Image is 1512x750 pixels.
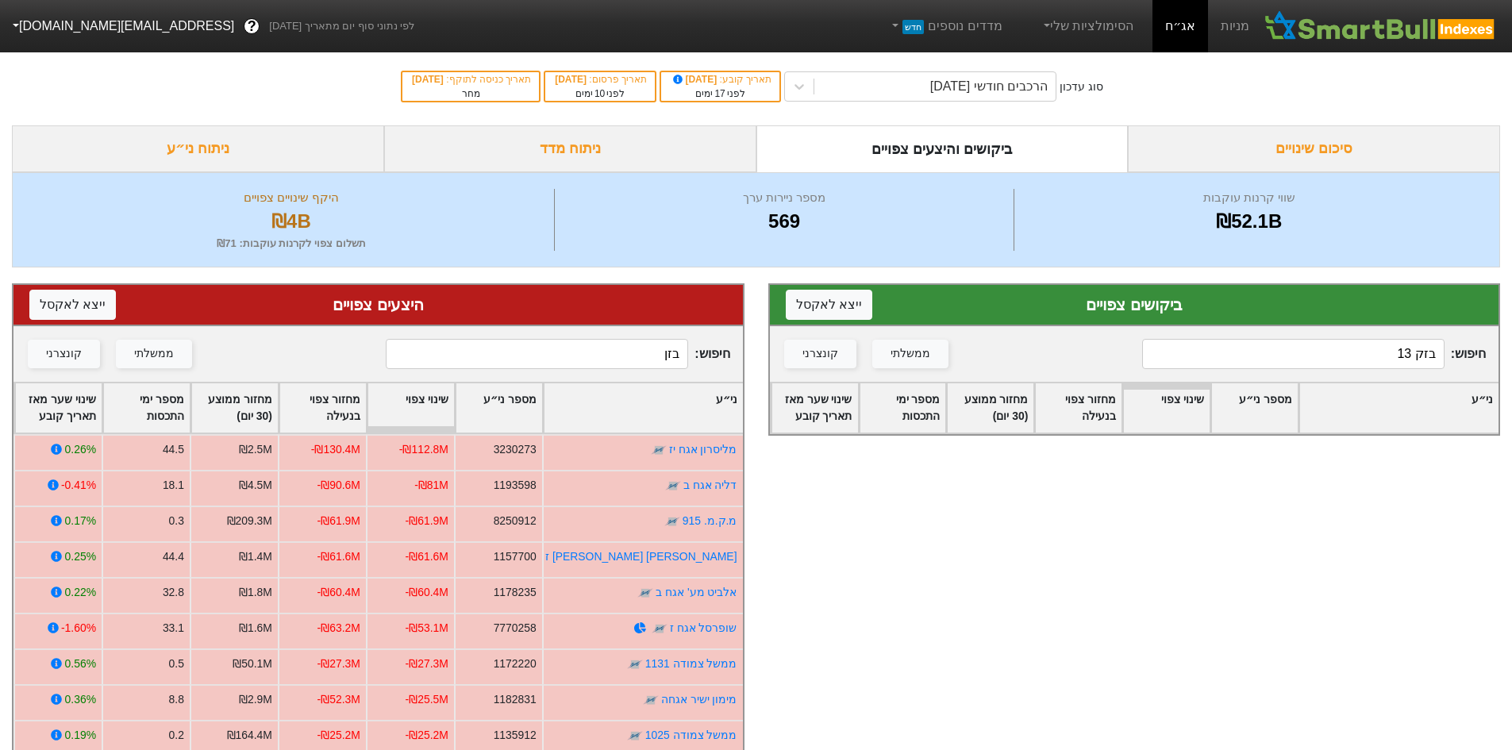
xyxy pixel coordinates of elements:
[1211,383,1298,433] div: Toggle SortBy
[406,691,448,708] div: -₪25.5M
[559,189,1010,207] div: מספר ניירות ערך
[1018,189,1479,207] div: שווי קרנות עוקבות
[169,727,184,744] div: 0.2
[33,207,550,236] div: ₪4B
[494,691,537,708] div: 1182831
[116,340,192,368] button: ממשלתי
[494,620,537,637] div: 7770258
[65,691,96,708] div: 0.36%
[384,125,756,172] div: ניתוח מדד
[406,727,448,744] div: -₪25.2M
[163,477,184,494] div: 18.1
[317,620,360,637] div: -₪63.2M
[860,383,946,433] div: Toggle SortBy
[65,441,96,458] div: 0.26%
[665,478,681,494] img: tase link
[656,586,737,598] a: אלביט מע' אגח ב
[1128,125,1500,172] div: סיכום שינויים
[279,383,366,433] div: Toggle SortBy
[406,513,448,529] div: -₪61.9M
[239,620,272,637] div: ₪1.6M
[65,548,96,565] div: 0.25%
[1142,339,1486,369] span: חיפוש :
[317,656,360,672] div: -₪27.3M
[664,513,680,529] img: tase link
[902,20,924,34] span: חדש
[46,345,82,363] div: קונצרני
[1299,383,1499,433] div: Toggle SortBy
[645,657,737,670] a: ממשל צמודה 1131
[494,548,537,565] div: 1157700
[399,441,448,458] div: -₪112.8M
[33,236,550,252] div: תשלום צפוי לקרנות עוקבות : ₪71
[191,383,278,433] div: Toggle SortBy
[784,340,856,368] button: קונצרני
[406,656,448,672] div: -₪27.3M
[594,88,605,99] span: 10
[494,656,537,672] div: 1172220
[627,656,643,672] img: tase link
[1060,79,1103,95] div: סוג עדכון
[637,585,653,601] img: tase link
[15,383,102,433] div: Toggle SortBy
[163,620,184,637] div: 33.1
[683,514,737,527] a: מ.ק.מ. 915
[1018,207,1479,236] div: ₪52.1B
[462,88,480,99] span: מחר
[227,513,272,529] div: ₪209.3M
[227,727,272,744] div: ₪164.4M
[1142,339,1445,369] input: 93 רשומות...
[545,550,737,563] a: [PERSON_NAME] [PERSON_NAME] ז
[553,87,647,101] div: לפני ימים
[683,479,737,491] a: דליה אגח ב
[756,125,1129,172] div: ביקושים והיצעים צפויים
[169,691,184,708] div: 8.8
[412,74,446,85] span: [DATE]
[61,620,96,637] div: -1.60%
[169,656,184,672] div: 0.5
[317,477,360,494] div: -₪90.6M
[669,72,771,87] div: תאריך קובע :
[627,728,643,744] img: tase link
[771,383,858,433] div: Toggle SortBy
[29,293,727,317] div: היצעים צפויים
[1123,383,1210,433] div: Toggle SortBy
[163,441,184,458] div: 44.5
[872,340,948,368] button: ממשלתי
[661,693,737,706] a: מימון ישיר אגחה
[456,383,542,433] div: Toggle SortBy
[406,548,448,565] div: -₪61.6M
[891,345,930,363] div: ממשלתי
[65,584,96,601] div: 0.22%
[163,584,184,601] div: 32.8
[651,442,667,458] img: tase link
[494,584,537,601] div: 1178235
[239,441,272,458] div: ₪2.5M
[248,16,256,37] span: ?
[410,72,531,87] div: תאריך כניסה לתוקף :
[786,290,872,320] button: ייצא לאקסל
[65,656,96,672] div: 0.56%
[406,584,448,601] div: -₪60.4M
[103,383,190,433] div: Toggle SortBy
[555,74,589,85] span: [DATE]
[947,383,1033,433] div: Toggle SortBy
[33,189,550,207] div: היקף שינויים צפויים
[1034,10,1141,42] a: הסימולציות שלי
[65,513,96,529] div: 0.17%
[553,72,647,87] div: תאריך פרסום :
[714,88,725,99] span: 17
[239,584,272,601] div: ₪1.8M
[802,345,838,363] div: קונצרני
[494,477,537,494] div: 1193598
[311,441,360,458] div: -₪130.4M
[317,691,360,708] div: -₪52.3M
[317,727,360,744] div: -₪25.2M
[494,513,537,529] div: 8250912
[239,477,272,494] div: ₪4.5M
[494,441,537,458] div: 3230273
[163,548,184,565] div: 44.4
[1262,10,1499,42] img: SmartBull
[317,548,360,565] div: -₪61.6M
[406,620,448,637] div: -₪53.1M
